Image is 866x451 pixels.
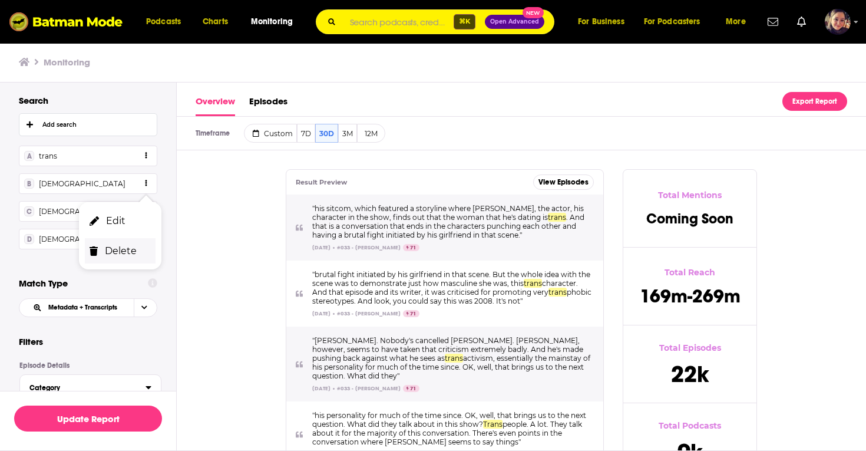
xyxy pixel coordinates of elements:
[548,213,566,222] span: trans
[665,267,715,278] h4: Total Reach
[671,363,709,386] h2: 22k
[312,336,583,363] span: [PERSON_NAME]. Nobody's cancelled [PERSON_NAME]. [PERSON_NAME], however, seems to have taken that...
[337,310,401,317] h5: #033 - [PERSON_NAME]
[244,124,297,143] button: Custom
[483,420,503,429] span: Trans
[718,12,761,31] button: open menu
[138,12,196,31] button: open menu
[312,420,582,446] span: people. A lot. They talk about it for the majority of this conversation. There's even points in t...
[251,14,293,30] span: Monitoring
[312,213,584,239] span: . And that is a conversation that ends in the characters punching each other and having a brutal ...
[24,151,34,161] span: A
[327,9,566,34] div: Search podcasts, credits, & more...
[24,234,125,244] div: [DEMOGRAPHIC_DATA]
[9,11,123,33] img: Batman Mode
[203,14,228,30] span: Charts
[403,385,419,392] p: 71
[19,361,161,370] p: Episode Details
[312,411,586,429] span: his personality for much of the time since. OK, well, that brings us to the next question. What d...
[312,270,590,288] span: brutal fight initiated by his girlfriend in that scene. But the whole idea with the scene was to ...
[726,14,746,30] span: More
[533,175,594,190] a: View Episodes
[196,129,230,137] span: Timeframe
[825,9,851,35] span: Logged in as Sydneyk
[312,411,586,446] span: " "
[24,179,34,189] span: B
[296,178,533,186] h3: Result Preview
[19,298,157,317] button: Choose Match
[19,278,148,289] h2: Match Type
[312,354,590,380] span: activism, essentially the mainstay of his personality for much of the time since. OK, well, that ...
[485,15,544,29] button: Open AdvancedNew
[29,384,138,392] div: Category
[659,343,721,353] h4: Total Episodes
[19,113,157,136] button: Add search
[337,385,401,392] h5: #033 - [PERSON_NAME]
[145,151,148,161] button: open menu
[24,151,57,161] div: trans
[315,124,338,143] button: 30D
[490,19,539,25] span: Open Advanced
[337,244,401,251] a: #033 - Graham Linehan
[548,288,567,297] span: trans
[196,92,235,116] a: Overview
[345,10,454,34] input: Search podcasts, credits, & more...
[85,238,156,264] button: Delete
[337,385,401,392] a: #033 - Graham Linehan
[24,206,34,216] span: C
[782,92,847,111] button: Export Report
[658,190,722,200] h4: Total Mentions
[825,9,851,35] button: Show profile menu
[44,57,90,68] a: Monitoring
[24,206,125,216] div: [DEMOGRAPHIC_DATA]
[29,380,146,394] button: Category
[338,124,357,143] button: 3M
[312,385,330,392] h5: [DATE]
[636,12,718,31] button: open menu
[312,336,590,380] span: " "
[659,420,721,431] h4: Total Podcasts
[454,14,475,29] span: ⌘ K
[85,208,156,233] button: Edit
[644,14,700,30] span: For Podcasters
[312,279,578,297] span: character. And that episode and its writer, it was criticised for promoting very
[640,287,741,306] h2: 169m-269m
[24,234,34,244] span: D
[297,124,315,143] button: 7D
[763,12,783,32] a: Show notifications dropdown
[312,270,591,305] span: " "
[42,121,77,129] div: Add search
[14,406,162,432] button: Update Report
[312,204,584,239] span: " "
[312,288,591,305] span: phobic stereotypes. And look, you could say this was 2008. It's not
[243,12,308,31] button: open menu
[146,14,181,30] span: Podcasts
[24,179,125,189] div: [DEMOGRAPHIC_DATA]
[337,244,401,251] h5: #033 - [PERSON_NAME]
[337,310,401,317] a: #033 - Graham Linehan
[312,204,584,222] span: his sitcom, which featured a storyline where [PERSON_NAME], the actor, his character in the show,...
[19,336,43,347] h2: Filters
[523,7,544,18] span: New
[312,244,330,251] h5: [DATE]
[249,92,287,116] a: Episodes
[445,354,463,363] span: trans
[825,9,851,35] img: User Profile
[195,12,235,31] a: Charts
[312,310,330,317] h5: [DATE]
[48,304,117,311] span: Metadata + Transcripts
[145,179,148,189] button: close menu
[646,210,733,228] h2: Coming Soon
[264,129,293,138] span: Custom
[19,95,157,106] h2: Search
[792,12,811,32] a: Show notifications dropdown
[357,124,385,143] button: 12M
[578,14,624,30] span: For Business
[570,12,639,31] button: open menu
[403,244,419,251] p: 71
